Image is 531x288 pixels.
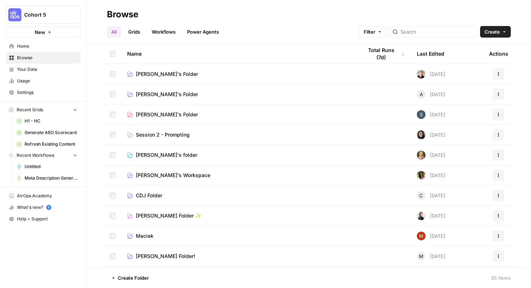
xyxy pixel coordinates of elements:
[417,70,445,78] div: [DATE]
[127,253,351,260] a: [PERSON_NAME] Folder!
[417,211,426,220] img: 39yvk6re8pq17klu4428na3vpvu6
[127,172,351,179] a: [PERSON_NAME]'s Workspace
[107,9,138,20] div: Browse
[127,192,351,199] a: CDJ Folder
[124,26,144,38] a: Grids
[24,11,68,18] span: Cohort 5
[6,64,81,75] a: Your Data
[13,127,81,138] a: Generate AEO Scorecard
[359,26,387,38] button: Filter
[17,152,54,159] span: Recent Workflows
[17,43,77,50] span: Home
[419,253,423,260] span: M
[417,44,444,64] div: Last Edited
[136,111,198,118] span: [PERSON_NAME]'s Folder
[46,205,51,210] a: 5
[401,28,474,35] input: Search
[136,172,210,179] span: [PERSON_NAME]'s Workspace
[118,274,149,281] span: Create Folder
[17,107,43,113] span: Recent Grids
[417,110,445,119] div: [DATE]
[6,6,81,24] button: Workspace: Cohort 5
[35,29,45,36] span: New
[417,211,445,220] div: [DATE]
[417,151,445,159] div: [DATE]
[417,110,426,119] img: l7wc9lttar9mml2em7ssp1le7bvz
[6,40,81,52] a: Home
[13,161,81,172] a: Untitled
[25,175,77,181] span: Meta Description Generator ([GEOGRAPHIC_DATA])
[136,91,198,98] span: [PERSON_NAME]'s Folder
[107,272,153,284] button: Create Folder
[6,75,81,87] a: Usage
[17,55,77,61] span: Browse
[25,118,77,124] span: H1 - HC
[127,44,351,64] div: Name
[136,151,197,159] span: [PERSON_NAME]'s folder
[25,163,77,170] span: Untitled
[13,138,81,150] a: Refresh Existing Content
[417,171,445,180] div: [DATE]
[147,26,180,38] a: Workflows
[13,115,81,127] a: H1 - HC
[136,232,154,240] span: Maciek
[127,232,351,240] a: Maciek
[417,232,426,240] img: vrw3c2i85bxreej33hwq2s6ci9t1
[6,190,81,202] a: AirOps Academy
[17,216,77,222] span: Help + Support
[136,131,190,138] span: Session 2 - Prompting
[17,66,77,73] span: Your Data
[48,206,49,209] text: 5
[17,89,77,96] span: Settings
[489,44,508,64] div: Actions
[17,78,77,84] span: Usage
[136,212,201,219] span: [PERSON_NAME] Folder ✨
[420,91,423,98] span: A
[17,193,77,199] span: AirOps Academy
[417,191,445,200] div: [DATE]
[417,130,426,139] img: 0od0somutai3rosqwdkhgswflu93
[136,253,195,260] span: [PERSON_NAME] Folder!
[136,70,198,78] span: [PERSON_NAME]'s Folder
[6,202,81,213] button: What's new? 5
[364,28,375,35] span: Filter
[127,111,351,118] a: [PERSON_NAME]'s Folder
[25,141,77,147] span: Refresh Existing Content
[6,202,80,213] div: What's new?
[417,151,426,159] img: r24b6keouon8mlof60ptx1lwn1nq
[480,26,511,38] button: Create
[183,26,223,38] a: Power Agents
[127,70,351,78] a: [PERSON_NAME]'s Folder
[6,213,81,225] button: Help + Support
[6,27,81,38] button: New
[6,52,81,64] a: Browse
[6,104,81,115] button: Recent Grids
[127,151,351,159] a: [PERSON_NAME]'s folder
[6,150,81,161] button: Recent Workflows
[13,172,81,184] a: Meta Description Generator ([GEOGRAPHIC_DATA])
[107,26,121,38] a: All
[136,192,162,199] span: CDJ Folder
[417,252,445,261] div: [DATE]
[417,70,426,78] img: 2o0kkxn9fh134egdy59ddfshx893
[363,44,405,64] div: Total Runs (7d)
[417,130,445,139] div: [DATE]
[419,192,423,199] span: C
[417,171,426,180] img: ftiewkinvtttmmywn0rd7mbqrk6g
[127,212,351,219] a: [PERSON_NAME] Folder ✨
[8,8,21,21] img: Cohort 5 Logo
[417,90,445,99] div: [DATE]
[417,232,445,240] div: [DATE]
[127,91,351,98] a: [PERSON_NAME]'s Folder
[491,274,511,281] div: 85 Items
[127,131,351,138] a: Session 2 - Prompting
[6,87,81,98] a: Settings
[484,28,500,35] span: Create
[25,129,77,136] span: Generate AEO Scorecard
